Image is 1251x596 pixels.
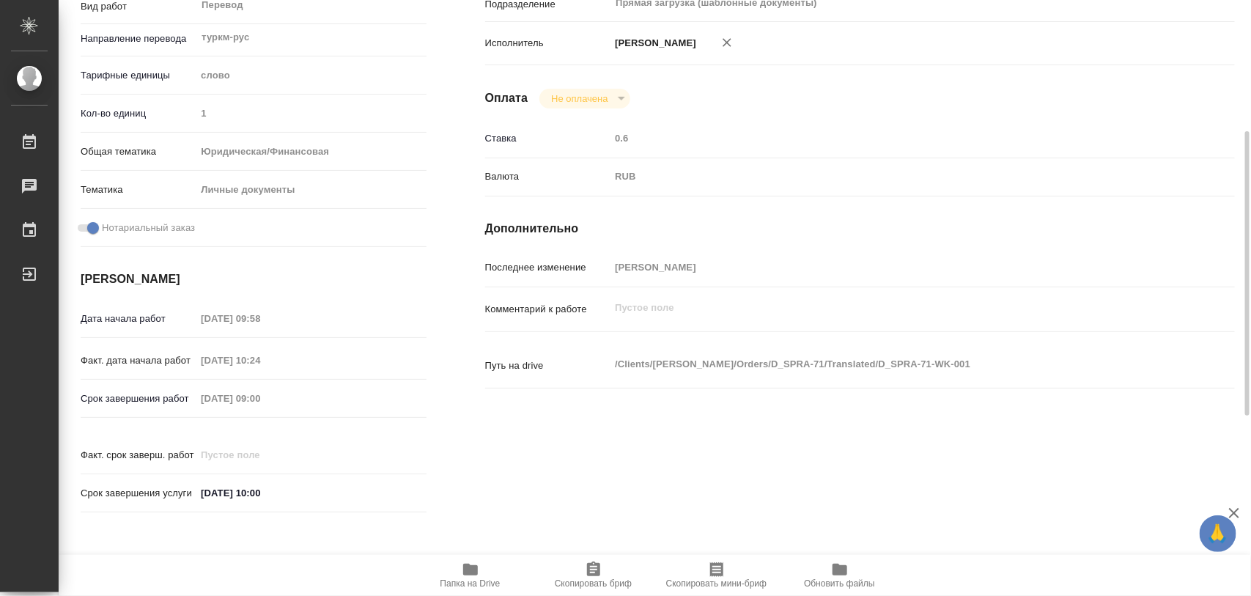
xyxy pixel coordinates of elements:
span: Папка на Drive [440,578,501,589]
p: Общая тематика [81,144,196,159]
input: ✎ Введи что-нибудь [196,482,324,504]
input: Пустое поле [196,103,426,124]
button: Папка на Drive [409,555,532,596]
input: Пустое поле [196,444,324,466]
div: Не оплачена [539,89,630,108]
input: Пустое поле [610,128,1172,149]
p: Последнее изменение [485,260,610,275]
p: Ставка [485,131,610,146]
p: Кол-во единиц [81,106,196,121]
span: Скопировать мини-бриф [666,578,767,589]
div: Юридическая/Финансовая [196,139,426,164]
p: Путь на drive [485,358,610,373]
div: слово [196,63,426,88]
input: Пустое поле [196,308,324,329]
p: Комментарий к работе [485,302,610,317]
p: Валюта [485,169,610,184]
input: Пустое поле [196,350,324,371]
button: 🙏 [1200,515,1236,552]
p: Срок завершения услуги [81,486,196,501]
p: Факт. дата начала работ [81,353,196,368]
div: RUB [610,164,1172,189]
p: [PERSON_NAME] [610,36,696,51]
button: Не оплачена [547,92,612,105]
input: Пустое поле [610,257,1172,278]
textarea: /Clients/[PERSON_NAME]/Orders/D_SPRA-71/Translated/D_SPRA-71-WK-001 [610,352,1172,377]
p: Тематика [81,183,196,197]
div: Личные документы [196,177,426,202]
span: Обновить файлы [804,578,875,589]
span: 🙏 [1206,518,1230,549]
p: Факт. срок заверш. работ [81,448,196,463]
p: Срок завершения работ [81,391,196,406]
button: Скопировать бриф [532,555,655,596]
button: Скопировать мини-бриф [655,555,778,596]
h4: Оплата [485,89,528,107]
span: Нотариальный заказ [102,221,195,235]
h4: Дополнительно [485,220,1235,238]
h4: [PERSON_NAME] [81,271,427,288]
p: Тарифные единицы [81,68,196,83]
button: Обновить файлы [778,555,901,596]
button: Удалить исполнителя [711,26,743,59]
input: Пустое поле [196,388,324,409]
span: Скопировать бриф [555,578,632,589]
p: Дата начала работ [81,312,196,326]
p: Исполнитель [485,36,610,51]
p: Направление перевода [81,32,196,46]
